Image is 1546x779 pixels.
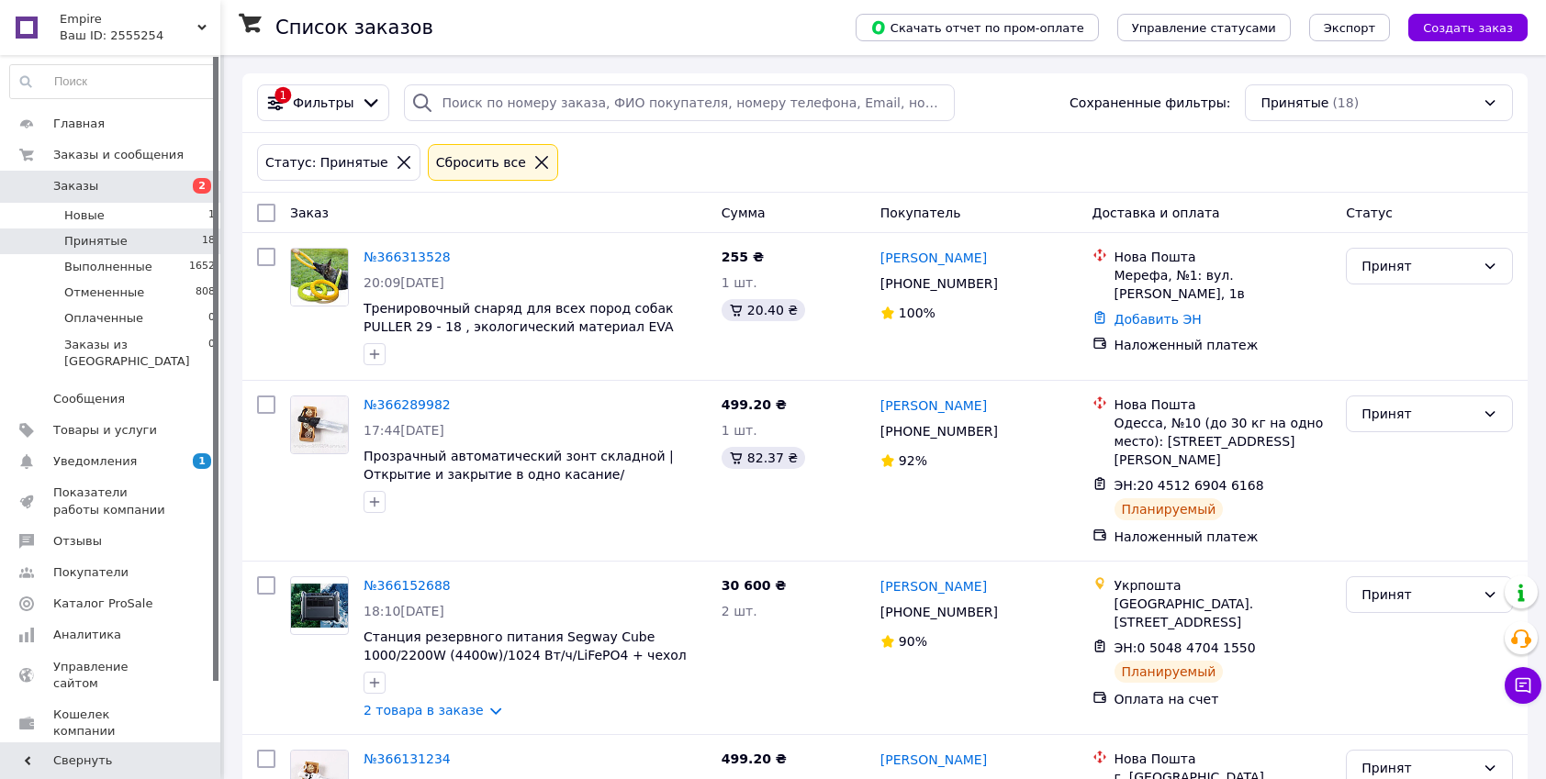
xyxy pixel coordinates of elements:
span: № [364,751,451,766]
span: Сохраненные фильтры: [1070,94,1230,112]
a: Фото товару [290,576,349,635]
div: Одесса, №10 (до 30 кг на одно место): [STREET_ADDRESS][PERSON_NAME] [1115,414,1332,469]
button: Управление статусами [1117,14,1291,41]
span: 0 [208,310,215,327]
div: Статус: Принятые [262,152,392,172]
span: Уведомления [53,453,137,470]
div: Нова Пошта [1115,395,1332,414]
span: Покупатели [53,564,129,581]
span: 808 [196,284,215,301]
a: №366152688 [364,578,451,593]
span: 90% [899,634,927,649]
span: Аналитика [53,627,121,643]
button: Чат с покупателем [1505,667,1541,704]
span: ЭН: [1115,640,1256,655]
span: Фильтры [293,94,353,112]
span: 499.20 ₴ [722,397,787,412]
a: Создать заказ [1390,19,1528,34]
a: Тренировочный снаряд для всех пород собак PULLER 29 - 18 , экологический материал EVA [364,301,674,334]
span: Оплаченные [64,310,143,327]
a: №366131234 [364,751,451,766]
span: 0 [208,337,215,370]
span: Новые [64,207,105,224]
span: Сумма [722,206,766,220]
button: Создать заказ [1408,14,1528,41]
span: Каталог ProSale [53,595,152,612]
span: Заказ [290,206,329,220]
a: Фото товару [290,248,349,306]
span: Выполненные [64,259,152,275]
a: №366289982 [364,397,451,412]
span: (18) [1332,95,1359,110]
span: 20:09[DATE] [364,275,444,290]
a: 2 товара в заказе [364,703,484,718]
span: Отзывы [53,533,102,550]
a: [PERSON_NAME] [880,577,987,595]
span: 92% [899,453,927,468]
span: 499.20 ₴ [722,751,787,766]
a: [PERSON_NAME] [880,751,987,769]
span: 366289982 [377,397,451,412]
a: №366313528 [364,250,451,264]
h1: Список заказов [275,17,433,39]
a: [PERSON_NAME] [880,396,987,415]
img: Фото товару [291,249,348,306]
span: 1652 [189,259,215,275]
span: Создать заказ [1423,21,1513,35]
span: 366152688 [377,578,451,593]
span: Empire [60,11,197,28]
div: Наложенный платеж [1115,528,1332,546]
button: Скачать отчет по пром-оплате [856,14,1099,41]
div: Оплата на счет [1115,690,1332,708]
span: 18:10[DATE] [364,604,444,618]
a: [PERSON_NAME] [880,249,987,267]
span: Скачать отчет по пром-оплате [870,19,1084,36]
div: Принят [1361,404,1475,424]
span: 30 600 ₴ [722,578,787,593]
span: Экспорт [1324,21,1375,35]
div: [GEOGRAPHIC_DATA]. [STREET_ADDRESS] [1115,595,1332,631]
span: Принятые [1260,94,1328,112]
span: 366131234 [377,751,451,766]
span: Отмененные [64,284,144,301]
div: Наложенный платеж [1115,336,1332,354]
span: Статус [1346,206,1393,220]
div: Мерефа, №1: вул. [PERSON_NAME], 1в [1115,266,1332,303]
span: 1 шт. [722,423,757,438]
input: Поиск [10,65,216,98]
div: Ваш ID: 2555254 [60,28,220,44]
img: Фото товару [291,584,348,629]
input: Поиск по номеру заказа, ФИО покупателя, номеру телефона, Email, номеру накладной [404,84,954,121]
a: Фото товару [290,395,349,454]
span: 1 [193,453,211,469]
span: № [364,250,451,264]
a: Прозрачный автоматический зонт складной | Открытие и закрытие в одно касание/ портативный чорна р... [364,449,674,500]
span: [PHONE_NUMBER] [880,424,998,439]
div: Нова Пошта [1115,248,1332,266]
span: 1 шт. [722,275,757,290]
span: Заказы [53,178,98,195]
button: Экспорт [1309,14,1390,41]
a: Станция резервного питания Segway Cube 1000/2200W (4400w)/1024 Вт/ч/LiFePO4 + чехол [364,629,687,662]
div: Принят [1361,584,1475,605]
span: Кошелек компании [53,707,170,740]
div: Нова Пошта [1115,750,1332,768]
span: 20 4512 6904 6168 [1137,478,1264,493]
div: Планируемый [1115,661,1224,683]
span: Управление сайтом [53,659,170,692]
span: [PHONE_NUMBER] [880,276,998,291]
span: № [364,578,451,593]
span: Заказы из [GEOGRAPHIC_DATA] [64,337,208,370]
span: Главная [53,116,105,132]
div: Сбросить все [432,152,530,172]
div: 20.40 ₴ [722,299,805,321]
div: Планируемый [1115,498,1224,520]
div: Принят [1361,758,1475,778]
div: Принят [1361,256,1475,276]
span: Доставка и оплата [1092,206,1220,220]
span: 17:44[DATE] [364,423,444,438]
span: 0 5048 4704 1550 [1137,640,1256,655]
span: ЭН: [1115,478,1264,493]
